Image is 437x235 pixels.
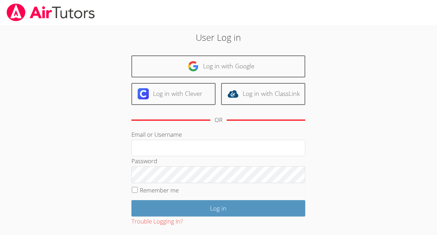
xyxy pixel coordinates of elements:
h2: User Log in [100,31,337,44]
a: Log in with ClassLink [221,83,305,105]
img: airtutors_banner-c4298cdbf04f3fff15de1276eac7730deb9818008684d7c2e4769d2f7ddbe033.png [6,3,96,21]
a: Log in with Google [131,55,305,77]
img: clever-logo-6eab21bc6e7a338710f1a6ff85c0baf02591cd810cc4098c63d3a4b26e2feb20.svg [138,88,149,99]
div: OR [215,115,222,125]
img: google-logo-50288ca7cdecda66e5e0955fdab243c47b7ad437acaf1139b6f446037453330a.svg [188,61,199,72]
img: classlink-logo-d6bb404cc1216ec64c9a2012d9dc4662098be43eaf13dc465df04b49fa7ab582.svg [227,88,238,99]
a: Log in with Clever [131,83,216,105]
label: Remember me [140,186,179,194]
button: Trouble Logging In? [131,217,183,227]
label: Email or Username [131,130,182,138]
input: Log in [131,200,305,217]
label: Password [131,157,157,165]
